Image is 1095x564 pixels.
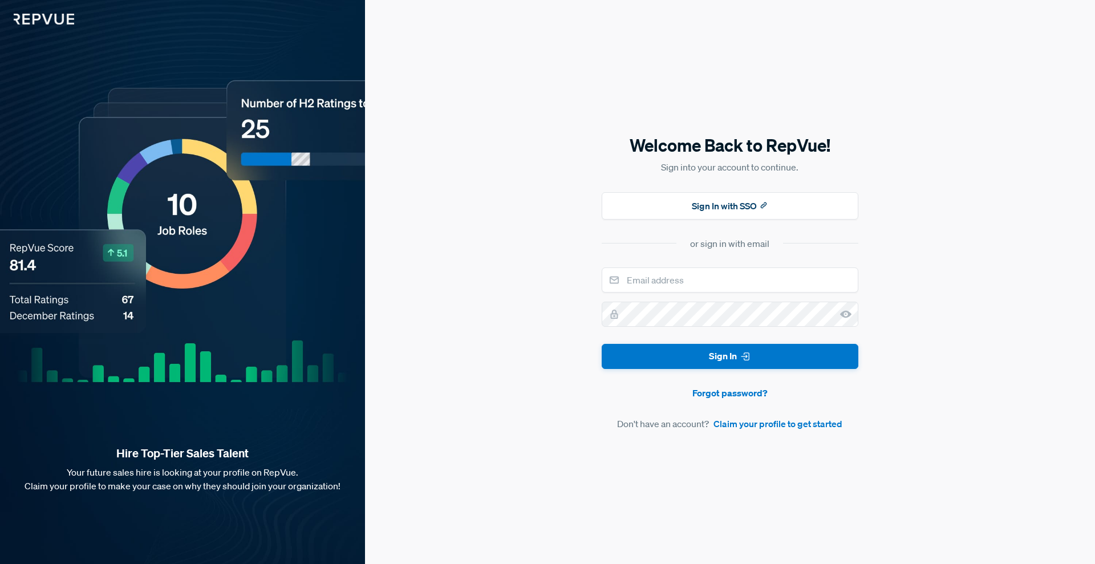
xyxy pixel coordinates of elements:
[602,160,858,174] p: Sign into your account to continue.
[602,344,858,370] button: Sign In
[602,386,858,400] a: Forgot password?
[602,417,858,431] article: Don't have an account?
[18,465,347,493] p: Your future sales hire is looking at your profile on RepVue. Claim your profile to make your case...
[602,192,858,220] button: Sign In with SSO
[18,446,347,461] strong: Hire Top-Tier Sales Talent
[713,417,842,431] a: Claim your profile to get started
[602,267,858,293] input: Email address
[602,133,858,157] h5: Welcome Back to RepVue!
[690,237,769,250] div: or sign in with email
